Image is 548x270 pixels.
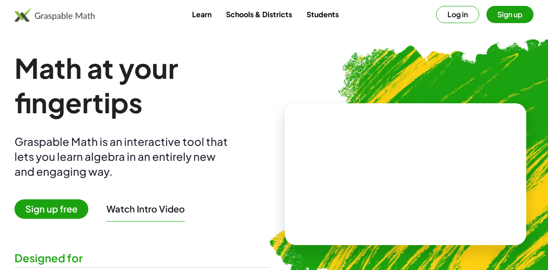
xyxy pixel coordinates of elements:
span: Sign up free [14,199,88,219]
div: Graspable Math is an interactive tool that lets you learn algebra in an entirely new and engaging... [14,134,232,179]
a: Schools & Districts [219,6,299,23]
a: Students [299,6,346,23]
button: Log in [436,6,479,23]
div: Designed for [14,251,270,265]
video: What is this? This is dynamic math notation. Dynamic math notation plays a central role in how Gr... [338,140,474,208]
button: Sign up [486,6,534,23]
h1: Math at your fingertips [14,51,270,120]
a: Learn [185,6,219,23]
button: Watch Intro Video [106,203,185,215]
